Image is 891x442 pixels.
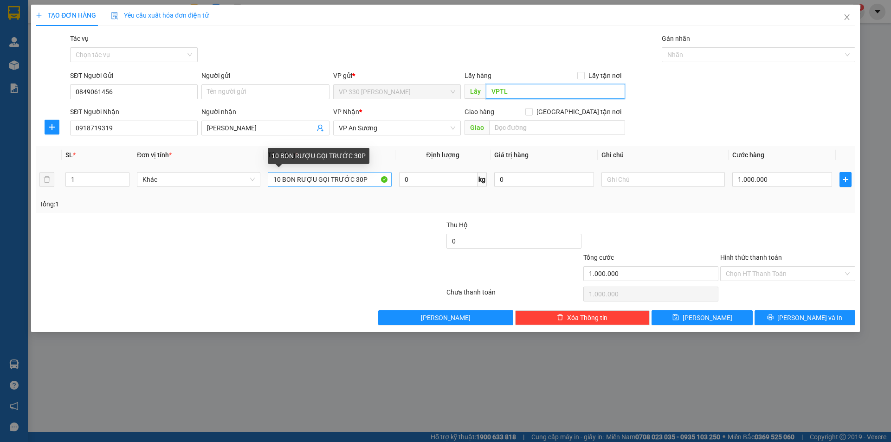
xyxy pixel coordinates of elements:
span: plus [840,176,851,183]
span: [GEOGRAPHIC_DATA] tận nơi [533,107,625,117]
span: plus [45,123,59,131]
label: Tác vụ [70,35,89,42]
span: save [672,314,679,321]
img: icon [111,12,118,19]
span: user-add [316,124,324,132]
button: printer[PERSON_NAME] và In [755,310,855,325]
span: Xóa Thông tin [567,313,607,323]
span: Giao hàng [465,108,494,115]
span: Thu Hộ [446,221,468,229]
input: Dọc đường [486,84,625,99]
button: Close [834,5,860,31]
label: Hình thức thanh toán [720,254,782,261]
div: VP gửi [333,70,461,81]
button: [PERSON_NAME] [378,310,513,325]
span: VP 330 Lê Duẫn [339,85,455,99]
span: Lấy [465,84,486,99]
span: Đơn vị tính [137,151,172,159]
span: close [843,13,851,21]
span: [PERSON_NAME] [421,313,471,323]
button: plus [839,172,852,187]
span: kg [478,172,487,187]
span: Yêu cầu xuất hóa đơn điện tử [111,12,209,19]
div: SĐT Người Nhận [70,107,198,117]
span: [PERSON_NAME] [683,313,732,323]
span: SL [65,151,73,159]
span: plus [36,12,42,19]
th: Ghi chú [598,146,729,164]
span: Lấy hàng [465,72,491,79]
span: Giá trị hàng [494,151,529,159]
button: delete [39,172,54,187]
div: SĐT Người Gửi [70,70,198,81]
span: Tổng cước [583,254,614,261]
input: VD: Bàn, Ghế [268,172,391,187]
button: plus [45,120,59,135]
span: [PERSON_NAME] và In [777,313,842,323]
button: save[PERSON_NAME] [652,310,752,325]
span: printer [767,314,774,321]
span: VP Nhận [333,108,359,115]
span: Cước hàng [732,151,764,159]
div: Chưa thanh toán [445,287,582,303]
span: VP An Sương [339,121,455,135]
span: Giao [465,120,489,135]
div: 10 BON RƯỢU GỌI TRƯỚC 30P [268,148,369,164]
span: Lấy tận nơi [585,70,625,81]
span: TẠO ĐƠN HÀNG [36,12,96,19]
span: delete [557,314,563,321]
div: Người gửi [201,70,329,81]
input: Dọc đường [489,120,625,135]
input: 0 [494,172,594,187]
span: Định lượng [426,151,459,159]
input: Ghi Chú [601,172,725,187]
div: Người nhận [201,107,329,117]
label: Gán nhãn [662,35,690,42]
span: Khác [142,173,255,186]
button: deleteXóa Thông tin [515,310,650,325]
div: Tổng: 1 [39,199,344,209]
